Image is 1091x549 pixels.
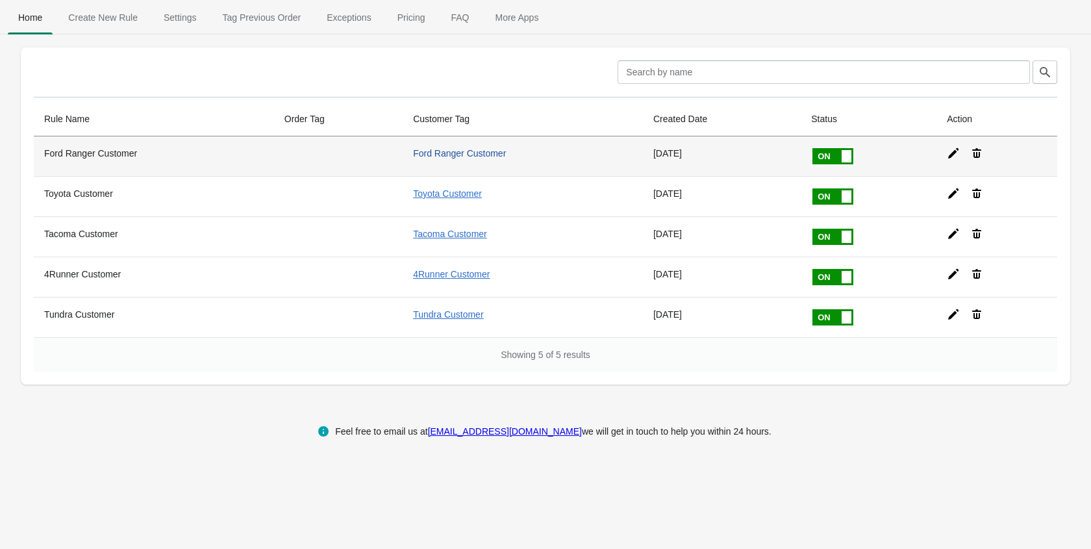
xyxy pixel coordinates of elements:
[643,297,801,337] td: [DATE]
[387,6,436,29] span: Pricing
[34,257,274,297] th: 4Runner Customer
[643,136,801,176] td: [DATE]
[643,176,801,216] td: [DATE]
[151,1,210,34] button: Settings
[58,6,148,29] span: Create New Rule
[274,102,403,136] th: Order Tag
[618,60,1030,84] input: Search by name
[643,216,801,257] td: [DATE]
[5,1,55,34] button: Home
[428,426,582,437] a: [EMAIL_ADDRESS][DOMAIN_NAME]
[484,6,549,29] span: More Apps
[801,102,936,136] th: Status
[403,102,643,136] th: Customer Tag
[34,102,274,136] th: Rule Name
[936,102,1057,136] th: Action
[212,6,312,29] span: Tag Previous Order
[34,337,1057,372] div: Showing 5 of 5 results
[153,6,207,29] span: Settings
[643,257,801,297] td: [DATE]
[34,297,274,337] th: Tundra Customer
[413,229,487,239] a: Tacoma Customer
[643,102,801,136] th: Created Date
[8,6,53,29] span: Home
[413,148,506,159] a: Ford Ranger Customer
[34,216,274,257] th: Tacoma Customer
[34,176,274,216] th: Toyota Customer
[413,188,482,199] a: Toyota Customer
[335,424,771,439] div: Feel free to email us at we will get in touch to help you within 24 hours.
[55,1,151,34] button: Create_New_Rule
[440,6,479,29] span: FAQ
[413,269,490,279] a: 4Runner Customer
[413,309,483,320] a: Tundra Customer
[316,6,381,29] span: Exceptions
[34,136,274,176] th: Ford Ranger Customer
